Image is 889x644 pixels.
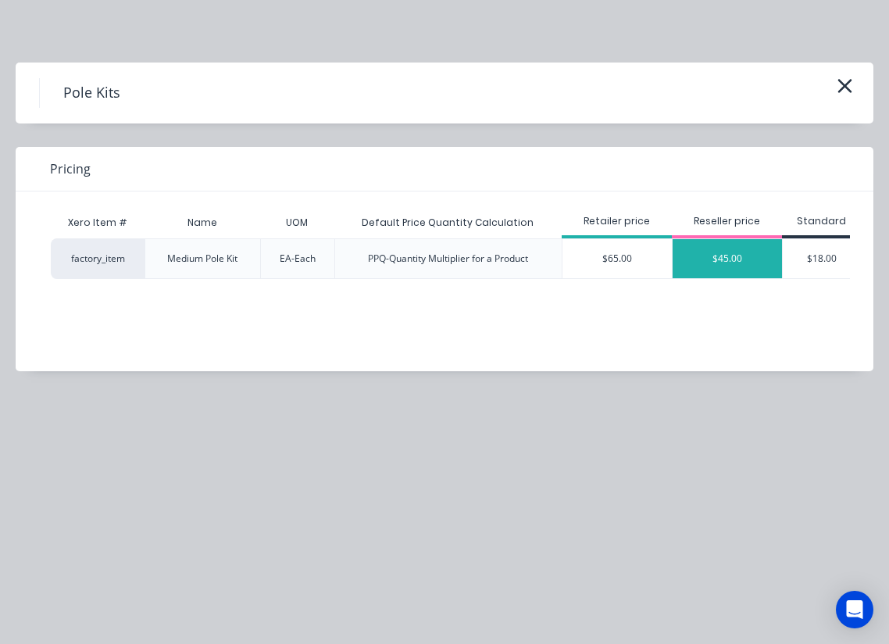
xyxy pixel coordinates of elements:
[836,591,873,628] div: Open Intercom Messenger
[672,214,782,228] div: Reseller price
[562,239,672,278] div: $65.00
[50,159,91,178] span: Pricing
[782,214,862,228] div: Standard
[39,78,144,108] h4: Pole Kits
[349,203,546,242] div: Default Price Quantity Calculation
[175,203,230,242] div: Name
[273,203,320,242] div: UOM
[562,214,672,228] div: Retailer price
[280,252,316,266] div: EA-Each
[673,239,782,278] div: $45.00
[167,252,237,266] div: Medium Pole Kit
[783,239,861,278] div: $18.00
[368,252,528,266] div: PPQ-Quantity Multiplier for a Product
[51,207,145,238] div: Xero Item #
[51,238,145,279] div: factory_item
